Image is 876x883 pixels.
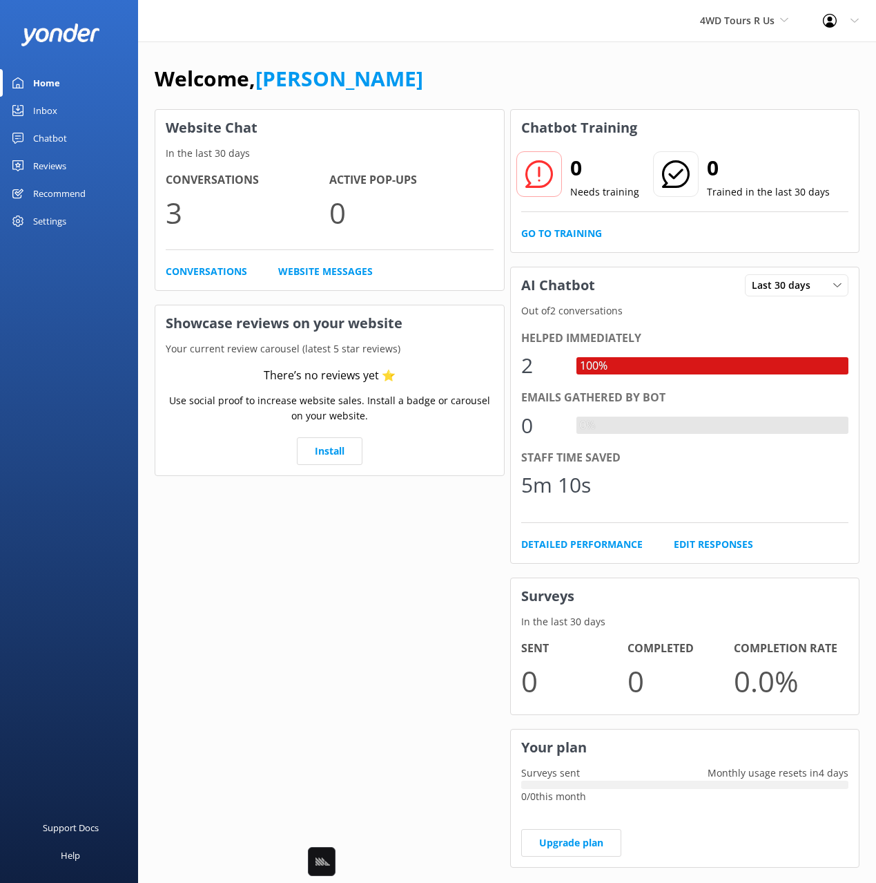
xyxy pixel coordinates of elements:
[697,766,859,781] p: Monthly usage resets in 4 days
[166,189,329,236] p: 3
[33,69,60,97] div: Home
[33,180,86,207] div: Recommend
[21,23,100,46] img: yonder-white-logo.png
[734,658,840,704] p: 0.0 %
[155,341,504,357] p: Your current review carousel (latest 5 star reviews)
[511,730,859,766] h3: Your plan
[521,330,849,348] div: Helped immediately
[511,614,859,629] p: In the last 30 days
[33,97,57,124] div: Inbox
[264,367,396,385] div: There’s no reviews yet ⭐
[521,537,643,552] a: Detailed Performance
[297,437,362,465] a: Install
[511,267,605,303] h3: AI Chatbot
[576,357,611,375] div: 100%
[329,189,493,236] p: 0
[155,62,423,95] h1: Welcome,
[166,171,329,189] h4: Conversations
[521,226,602,241] a: Go to Training
[570,151,639,184] h2: 0
[33,124,67,152] div: Chatbot
[707,184,830,200] p: Trained in the last 30 days
[570,184,639,200] p: Needs training
[521,640,627,658] h4: Sent
[674,537,753,552] a: Edit Responses
[700,14,775,27] span: 4WD Tours R Us
[43,814,99,842] div: Support Docs
[627,640,734,658] h4: Completed
[521,409,563,442] div: 0
[521,789,849,804] p: 0 / 0 this month
[511,110,648,146] h3: Chatbot Training
[166,393,494,424] p: Use social proof to increase website sales. Install a badge or carousel on your website.
[521,349,563,382] div: 2
[511,303,859,319] p: Out of 2 conversations
[155,305,504,341] h3: Showcase reviews on your website
[155,110,504,146] h3: Website Chat
[511,766,590,781] p: Surveys sent
[61,842,80,869] div: Help
[521,389,849,407] div: Emails gathered by bot
[521,658,627,704] p: 0
[576,417,598,435] div: 0%
[33,152,66,180] div: Reviews
[521,468,591,502] div: 5m 10s
[33,207,66,235] div: Settings
[734,640,840,658] h4: Completion Rate
[329,171,493,189] h4: Active Pop-ups
[278,264,373,279] a: Website Messages
[627,658,734,704] p: 0
[707,151,830,184] h2: 0
[521,449,849,467] div: Staff time saved
[511,578,859,614] h3: Surveys
[521,829,621,857] a: Upgrade plan
[752,278,819,293] span: Last 30 days
[166,264,247,279] a: Conversations
[155,146,504,161] p: In the last 30 days
[255,64,423,93] a: [PERSON_NAME]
